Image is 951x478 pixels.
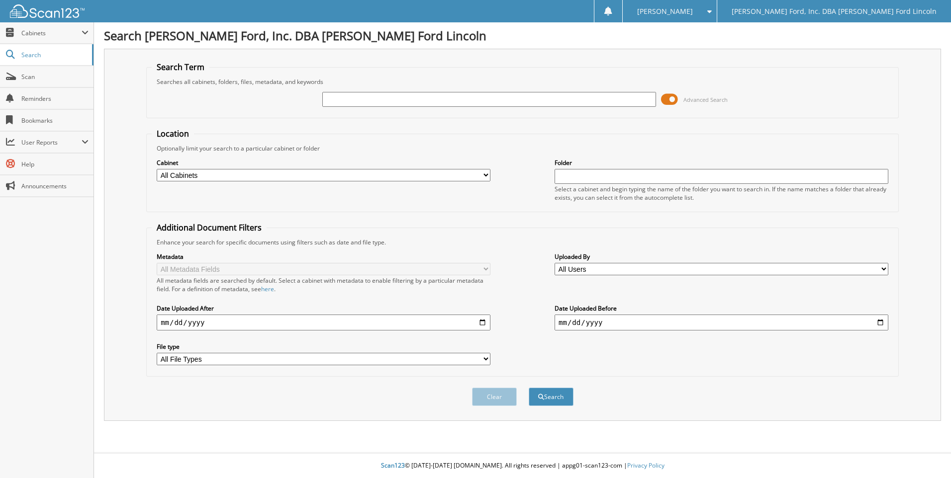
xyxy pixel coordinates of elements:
[152,144,893,153] div: Optionally limit your search to a particular cabinet or folder
[21,160,89,168] span: Help
[21,29,82,37] span: Cabinets
[157,276,490,293] div: All metadata fields are searched by default. Select a cabinet with metadata to enable filtering b...
[21,73,89,81] span: Scan
[10,4,85,18] img: scan123-logo-white.svg
[683,96,728,103] span: Advanced Search
[21,94,89,103] span: Reminders
[555,159,888,167] label: Folder
[152,222,267,233] legend: Additional Document Filters
[152,78,893,86] div: Searches all cabinets, folders, files, metadata, and keywords
[157,304,490,313] label: Date Uploaded After
[381,461,405,470] span: Scan123
[157,159,490,167] label: Cabinet
[555,315,888,330] input: end
[901,430,951,478] iframe: Chat Widget
[472,388,517,406] button: Clear
[152,62,209,73] legend: Search Term
[152,238,893,246] div: Enhance your search for specific documents using filters such as date and file type.
[21,51,87,59] span: Search
[104,27,941,44] h1: Search [PERSON_NAME] Ford, Inc. DBA [PERSON_NAME] Ford Lincoln
[637,8,693,14] span: [PERSON_NAME]
[157,342,490,351] label: File type
[21,116,89,125] span: Bookmarks
[94,454,951,478] div: © [DATE]-[DATE] [DOMAIN_NAME]. All rights reserved | appg01-scan123-com |
[529,388,573,406] button: Search
[157,315,490,330] input: start
[21,182,89,190] span: Announcements
[261,285,274,293] a: here
[157,252,490,261] label: Metadata
[627,461,665,470] a: Privacy Policy
[21,138,82,147] span: User Reports
[555,185,888,202] div: Select a cabinet and begin typing the name of the folder you want to search in. If the name match...
[555,304,888,313] label: Date Uploaded Before
[152,128,194,139] legend: Location
[732,8,937,14] span: [PERSON_NAME] Ford, Inc. DBA [PERSON_NAME] Ford Lincoln
[555,252,888,261] label: Uploaded By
